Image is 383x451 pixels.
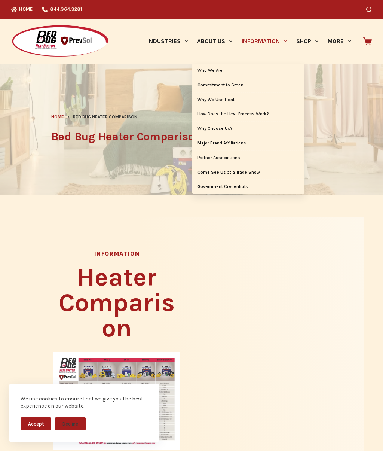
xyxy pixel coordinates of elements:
[143,19,356,64] nav: Primary
[192,180,304,194] a: Government Credentials
[192,19,237,64] a: About Us
[192,136,304,150] a: Major Brand Affiliations
[192,151,304,165] a: Partner Associations
[237,19,291,64] a: Information
[53,251,180,257] h5: Information
[192,122,304,136] a: Why Choose Us?
[51,128,332,145] h1: Bed Bug Heater Comparison
[292,19,323,64] a: Shop
[51,113,64,121] a: Home
[192,107,304,121] a: How Does the Heat Process Work?
[21,395,148,410] div: We use cookies to ensure that we give you the best experience on our website.
[192,93,304,107] a: Why We Use Heat
[11,25,109,58] img: Prevsol/Bed Bug Heat Doctor
[366,7,372,12] button: Search
[51,114,64,119] span: Home
[53,265,180,341] h2: Heater Comparison
[143,19,192,64] a: Industries
[192,64,304,78] a: Who We Are
[323,19,356,64] a: More
[55,417,86,430] button: Decline
[21,417,51,430] button: Accept
[192,165,304,180] a: Come See Us at a Trade Show
[192,78,304,92] a: Commitment to Green
[73,113,137,121] span: Bed Bug Heater Comparison
[6,3,28,25] button: Open LiveChat chat widget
